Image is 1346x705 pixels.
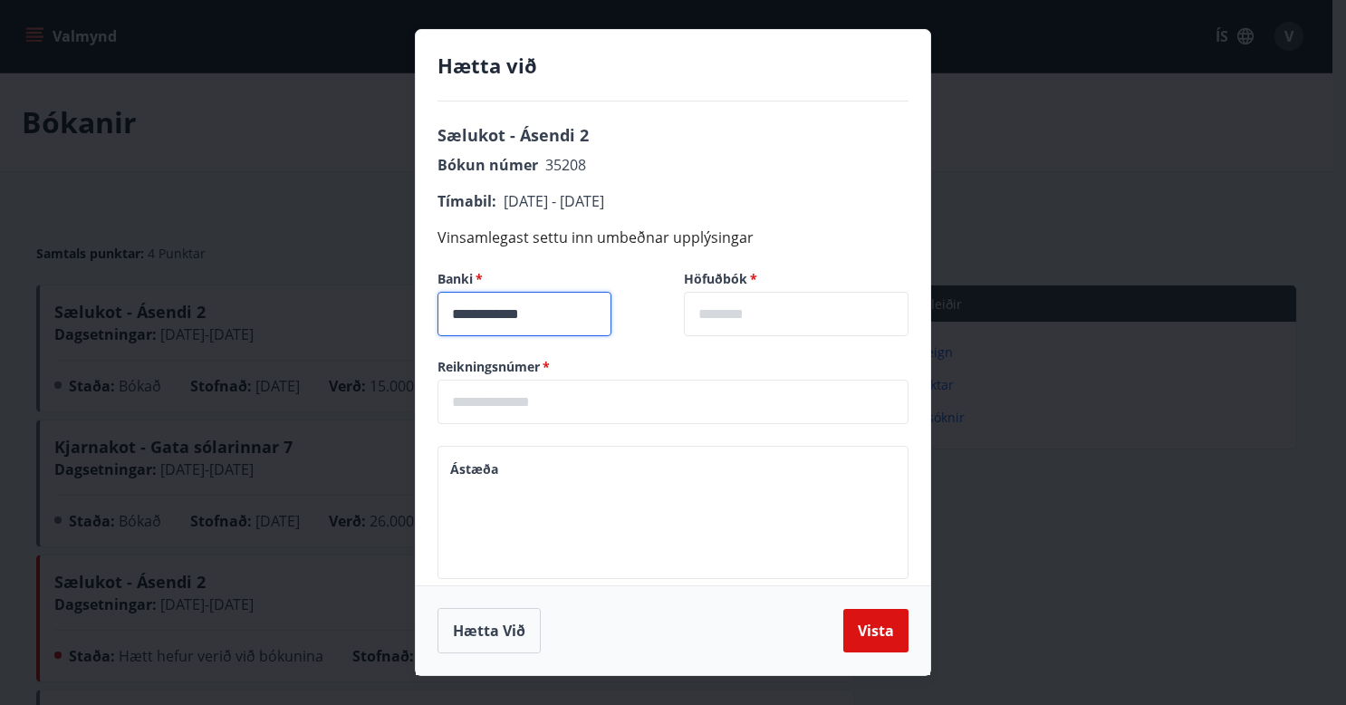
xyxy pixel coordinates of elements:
label: Banki [437,270,662,288]
span: [DATE] - [DATE] [504,191,604,211]
p: Bókun númer [437,154,909,176]
p: Sælukot - Ásendi 2 [437,123,909,147]
button: Hætta við [437,608,541,653]
label: Höfuðbók [684,270,909,288]
label: Reikningsnúmer [437,358,909,376]
h4: Hætta við [437,52,909,79]
span: Vinsamlegast settu inn umbeðnar upplýsingar [437,227,754,247]
span: 35208 [545,155,586,175]
button: Vista [843,609,909,652]
p: Tímabil : [437,190,909,212]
